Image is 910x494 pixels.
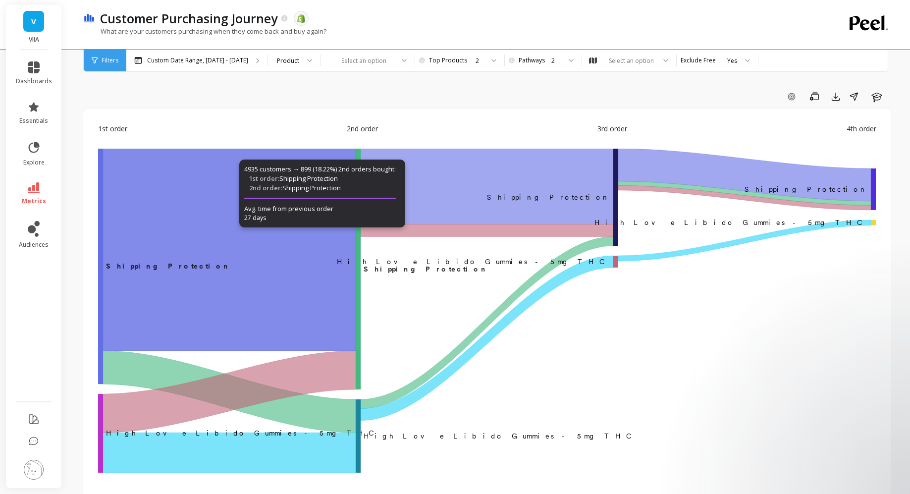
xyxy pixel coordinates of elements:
span: metrics [22,197,46,205]
span: 3rd order [597,123,627,134]
text: ‌High Love Libido Gummies - 5mg THC [106,429,379,437]
text: ‌Shipping Protection [106,262,230,270]
span: 1st order [98,123,127,134]
img: profile picture [24,460,44,480]
p: Customer Purchasing Journey [100,10,277,27]
text: Shipping Protection [364,265,488,273]
span: 2nd order [347,123,378,134]
div: Yes [727,56,737,65]
span: audiences [19,241,49,249]
img: header icon [83,14,95,23]
text: High Love Libido Gummies - 5mg THC [364,432,637,440]
span: V [31,16,36,27]
svg: A chart. [98,149,876,476]
img: audience_map.svg [589,57,597,64]
div: Select an option [607,56,655,65]
p: VIIA [16,36,52,44]
img: api.shopify.svg [297,14,306,23]
text: High Love Libido Gummies - 5mg THC [594,219,868,226]
p: Custom Date Range, [DATE] - [DATE] [147,56,248,64]
text: ​Shipping Protection [487,193,610,201]
p: What are your customers purchasing when they come back and buy again? [83,27,326,36]
text: ​High Love Libido Gummies - 5mg THC [337,258,610,266]
text: Shipping Protection [745,185,868,193]
span: essentials [19,117,48,125]
span: dashboards [16,77,52,85]
span: Filters [102,56,118,64]
span: 4th order [847,123,876,134]
div: Product [277,56,299,65]
span: explore [23,159,45,166]
div: 2 [476,56,483,65]
div: 2 [551,56,561,65]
